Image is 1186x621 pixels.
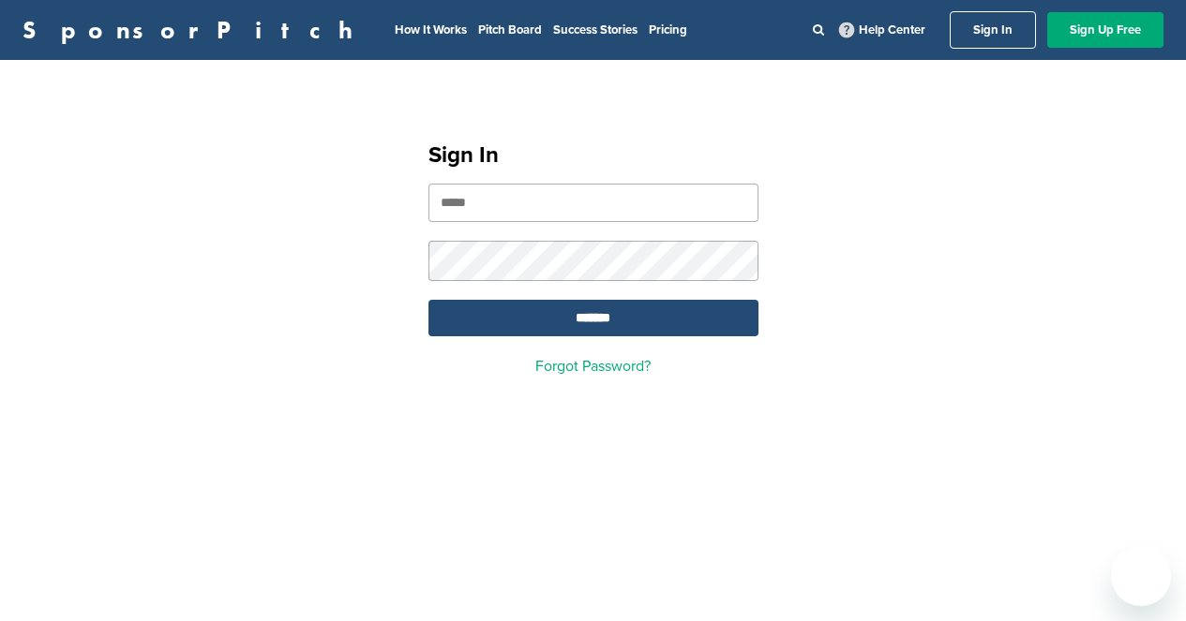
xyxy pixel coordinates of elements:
[23,18,365,42] a: SponsorPitch
[478,22,542,37] a: Pitch Board
[428,139,758,172] h1: Sign In
[535,357,651,376] a: Forgot Password?
[950,11,1036,49] a: Sign In
[649,22,687,37] a: Pricing
[835,19,929,41] a: Help Center
[553,22,638,37] a: Success Stories
[1111,546,1171,606] iframe: Button to launch messaging window
[395,22,467,37] a: How It Works
[1047,12,1163,48] a: Sign Up Free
